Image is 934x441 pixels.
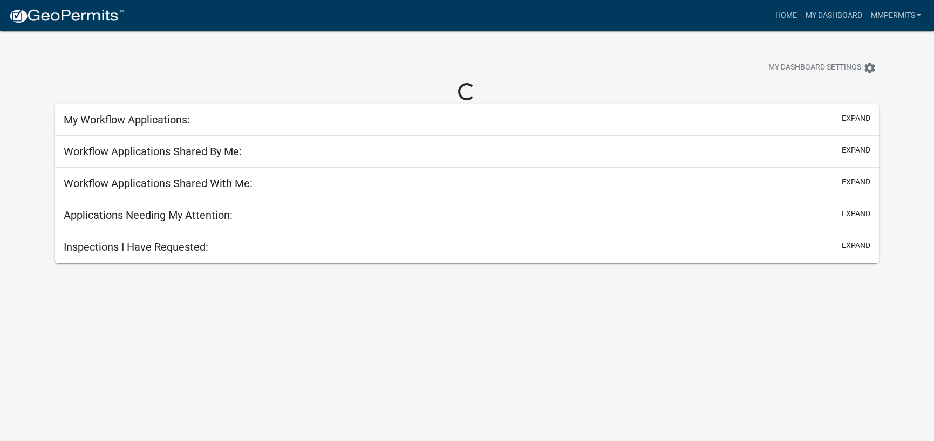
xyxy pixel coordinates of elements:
a: Home [771,5,801,26]
h5: My Workflow Applications: [64,113,190,126]
h5: Applications Needing My Attention: [64,209,233,222]
button: expand [842,240,870,251]
button: expand [842,144,870,156]
span: My Dashboard Settings [768,61,861,74]
button: expand [842,208,870,219]
button: expand [842,176,870,188]
button: My Dashboard Settingssettings [760,57,885,78]
h5: Inspections I Have Requested: [64,240,208,253]
i: settings [863,61,876,74]
a: My Dashboard [801,5,866,26]
h5: Workflow Applications Shared By Me: [64,145,242,158]
a: MMPermits [866,5,925,26]
h5: Workflow Applications Shared With Me: [64,177,253,190]
button: expand [842,113,870,124]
